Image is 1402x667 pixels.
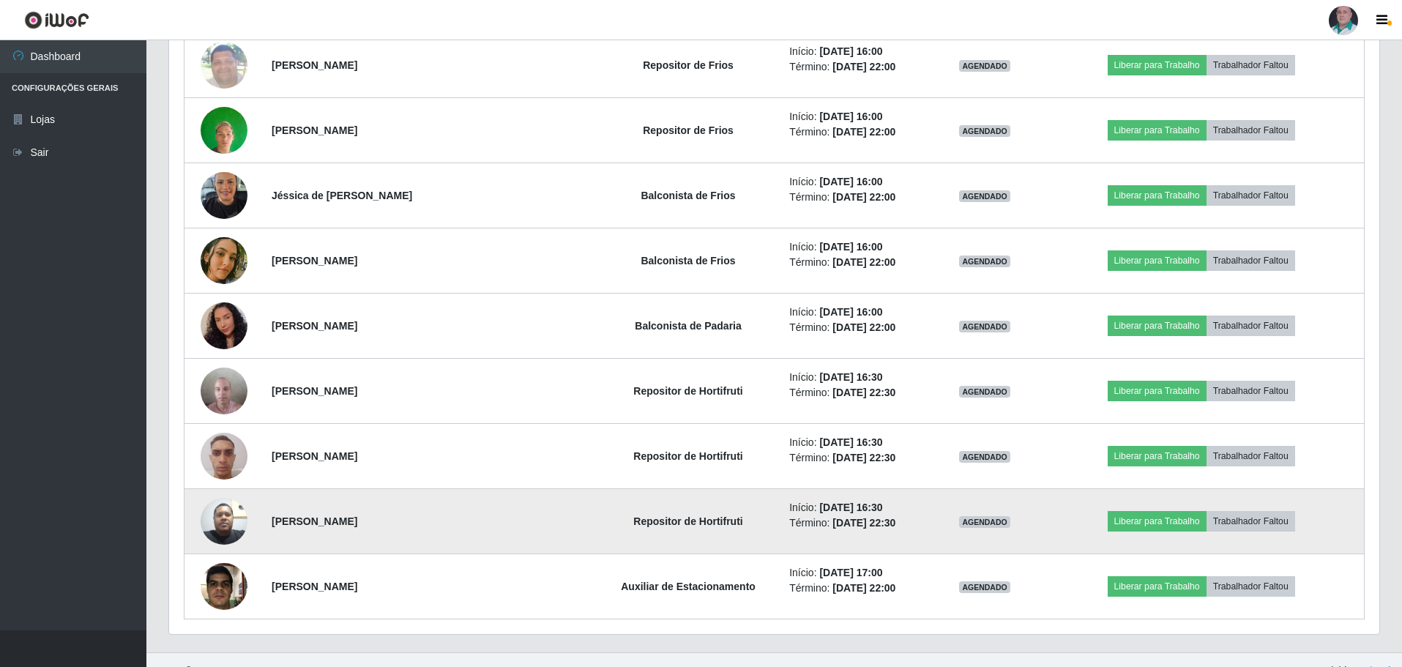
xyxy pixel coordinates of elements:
time: [DATE] 22:00 [832,321,895,333]
img: 1753371469357.jpeg [201,296,247,356]
strong: [PERSON_NAME] [272,255,357,267]
li: Término: [789,124,922,140]
img: 1697490161329.jpeg [201,34,247,96]
li: Término: [789,515,922,531]
span: AGENDADO [959,386,1010,398]
li: Término: [789,581,922,596]
li: Término: [789,450,922,466]
time: [DATE] 16:00 [819,306,882,318]
time: [DATE] 16:30 [819,371,882,383]
li: Início: [789,500,922,515]
button: Trabalhador Faltou [1207,511,1295,532]
li: Início: [789,239,922,255]
li: Término: [789,255,922,270]
strong: Repositor de Hortifruti [633,450,742,462]
span: AGENDADO [959,581,1010,593]
img: 1704808004233.jpeg [201,359,247,422]
li: Início: [789,174,922,190]
span: AGENDADO [959,321,1010,332]
span: AGENDADO [959,516,1010,528]
strong: [PERSON_NAME] [272,515,357,527]
time: [DATE] 16:00 [819,176,882,187]
strong: Jéssica de [PERSON_NAME] [272,190,412,201]
button: Liberar para Trabalho [1108,511,1207,532]
img: 1751476374327.jpeg [201,425,247,487]
strong: [PERSON_NAME] [272,450,357,462]
li: Término: [789,59,922,75]
strong: Repositor de Frios [643,59,734,71]
time: [DATE] 22:00 [832,582,895,594]
img: 1724325054191.jpeg [201,99,247,161]
li: Término: [789,385,922,400]
img: 1701522466827.jpeg [201,227,247,294]
li: Término: [789,190,922,205]
time: [DATE] 16:30 [819,502,882,513]
strong: Balconista de Padaria [635,320,742,332]
button: Liberar para Trabalho [1108,185,1207,206]
img: CoreUI Logo [24,11,89,29]
strong: Balconista de Frios [641,190,735,201]
strong: [PERSON_NAME] [272,581,357,592]
li: Início: [789,109,922,124]
time: [DATE] 22:30 [832,387,895,398]
button: Trabalhador Faltou [1207,120,1295,141]
strong: Auxiliar de Estacionamento [621,581,756,592]
button: Trabalhador Faltou [1207,446,1295,466]
button: Liberar para Trabalho [1108,576,1207,597]
img: 1755624541538.jpeg [201,490,247,552]
strong: Repositor de Hortifruti [633,385,742,397]
button: Trabalhador Faltou [1207,55,1295,75]
button: Liberar para Trabalho [1108,381,1207,401]
button: Trabalhador Faltou [1207,381,1295,401]
strong: Repositor de Frios [643,124,734,136]
time: [DATE] 22:00 [832,61,895,72]
time: [DATE] 22:00 [832,191,895,203]
img: 1758582978081.jpeg [201,555,247,617]
li: Início: [789,44,922,59]
time: [DATE] 22:00 [832,256,895,268]
time: [DATE] 22:30 [832,452,895,463]
span: AGENDADO [959,60,1010,72]
span: AGENDADO [959,256,1010,267]
strong: [PERSON_NAME] [272,124,357,136]
strong: [PERSON_NAME] [272,385,357,397]
li: Término: [789,320,922,335]
span: AGENDADO [959,451,1010,463]
time: [DATE] 16:30 [819,436,882,448]
li: Início: [789,435,922,450]
li: Início: [789,370,922,385]
time: [DATE] 16:00 [819,241,882,253]
button: Liberar para Trabalho [1108,250,1207,271]
button: Trabalhador Faltou [1207,576,1295,597]
time: [DATE] 22:30 [832,517,895,529]
button: Liberar para Trabalho [1108,55,1207,75]
time: [DATE] 17:00 [819,567,882,578]
span: AGENDADO [959,125,1010,137]
img: 1725909093018.jpeg [201,164,247,226]
button: Liberar para Trabalho [1108,316,1207,336]
li: Início: [789,305,922,320]
time: [DATE] 22:00 [832,126,895,138]
button: Liberar para Trabalho [1108,120,1207,141]
time: [DATE] 16:00 [819,111,882,122]
button: Trabalhador Faltou [1207,185,1295,206]
time: [DATE] 16:00 [819,45,882,57]
li: Início: [789,565,922,581]
button: Trabalhador Faltou [1207,250,1295,271]
strong: [PERSON_NAME] [272,59,357,71]
strong: Balconista de Frios [641,255,735,267]
button: Trabalhador Faltou [1207,316,1295,336]
button: Liberar para Trabalho [1108,446,1207,466]
span: AGENDADO [959,190,1010,202]
strong: [PERSON_NAME] [272,320,357,332]
strong: Repositor de Hortifruti [633,515,742,527]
